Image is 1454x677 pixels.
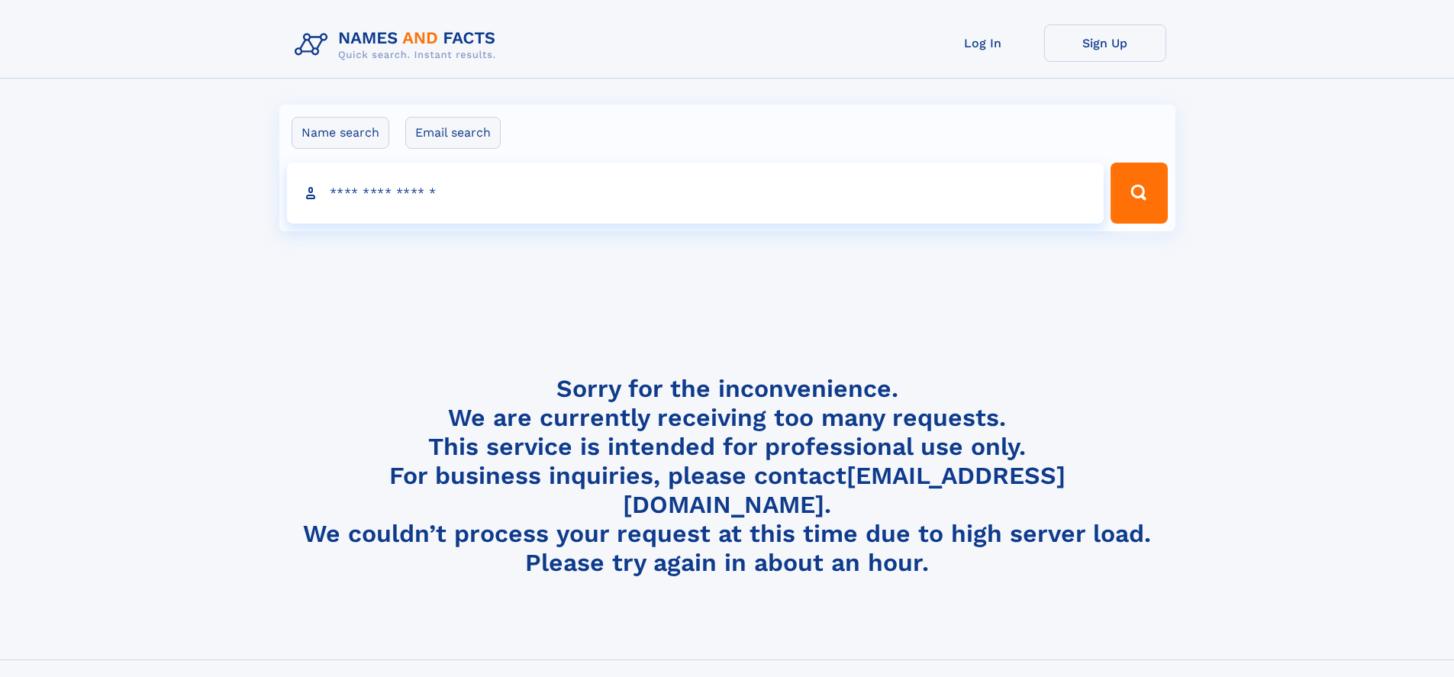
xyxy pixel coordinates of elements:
[1044,24,1166,62] a: Sign Up
[287,163,1104,224] input: search input
[289,24,508,66] img: Logo Names and Facts
[922,24,1044,62] a: Log In
[292,117,389,149] label: Name search
[289,374,1166,578] h4: Sorry for the inconvenience. We are currently receiving too many requests. This service is intend...
[623,461,1066,519] a: [EMAIL_ADDRESS][DOMAIN_NAME]
[1111,163,1167,224] button: Search Button
[405,117,501,149] label: Email search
